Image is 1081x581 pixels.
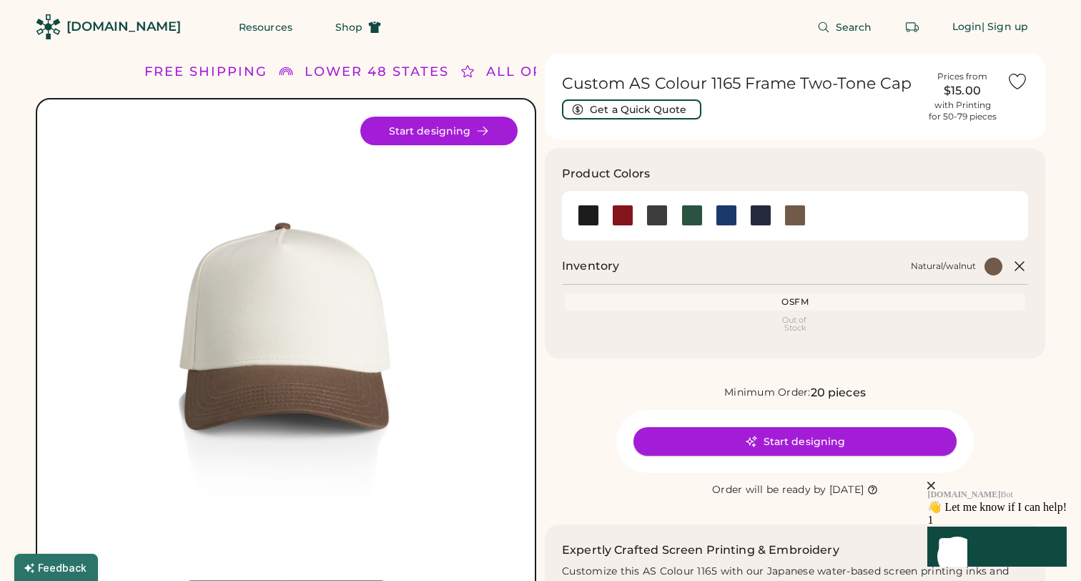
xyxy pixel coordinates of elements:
div: 20 pieces [811,384,866,401]
div: | Sign up [982,20,1028,34]
button: Start designing [633,427,957,456]
div: [DOMAIN_NAME] [66,18,181,36]
button: Search [800,13,889,41]
div: Order will be ready by [712,483,826,497]
div: Natural/walnut [911,260,976,272]
button: Resources [222,13,310,41]
div: 1165 Style Image [54,117,518,580]
div: LOWER 48 STATES [305,62,449,82]
div: OSFM [568,296,1022,308]
span: Shop [335,22,362,32]
iframe: Front Chat [841,397,1077,578]
img: 1165 - Natural/walnut Front Image [54,117,518,580]
div: Minimum Order: [724,386,811,400]
h3: Product Colors [562,165,650,182]
div: Out of Stock [568,316,1022,332]
div: [DATE] [829,483,864,497]
button: Retrieve an order [898,13,927,41]
img: Rendered Logo - Screens [36,14,61,39]
div: ALL ORDERS [486,62,586,82]
div: Login [952,20,982,34]
div: $15.00 [927,82,998,99]
div: with Printing for 50-79 pieces [929,99,997,122]
span: Search [836,22,872,32]
h2: Expertly Crafted Screen Printing & Embroidery [562,542,839,559]
div: FREE SHIPPING [144,62,267,82]
button: Start designing [360,117,518,145]
button: Shop [318,13,398,41]
h1: Custom AS Colour 1165 Frame Two-Tone Cap [562,74,918,94]
button: Get a Quick Quote [562,99,701,119]
h2: Inventory [562,258,619,275]
div: Prices from [937,71,987,82]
